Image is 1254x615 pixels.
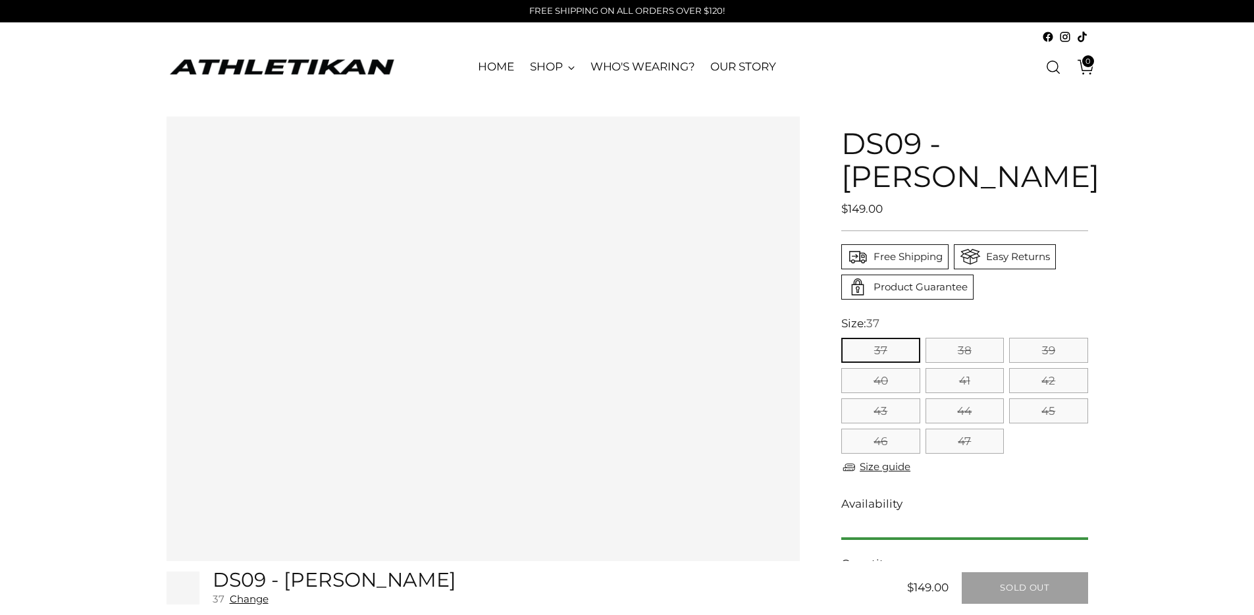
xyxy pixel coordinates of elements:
[1009,398,1087,423] button: 45
[874,280,968,295] div: Product Guarantee
[841,398,920,423] button: 43
[841,368,920,393] button: 40
[1068,54,1094,80] a: Open cart modal
[213,569,456,591] h5: DS09 - [PERSON_NAME]
[478,53,514,82] a: HOME
[1009,368,1087,393] button: 42
[841,315,879,333] label: Size:
[530,53,575,82] a: SHOP
[710,53,775,82] a: OUR STORY
[841,429,920,454] button: 46
[986,250,1050,265] div: Easy Returns
[907,581,949,594] span: $149.00
[841,202,883,215] span: $149.00
[1009,338,1087,363] button: 39
[841,496,902,513] span: Availability
[841,127,1087,192] h1: DS09 - [PERSON_NAME]
[874,250,943,265] div: Free Shipping
[841,556,889,573] label: Quantity
[590,53,695,82] a: WHO'S WEARING?
[841,338,920,363] button: 37
[213,593,224,605] span: 37
[926,398,1004,423] button: 44
[167,57,397,77] a: ATHLETIKAN
[230,593,269,605] button: Change
[1082,55,1094,67] span: 0
[866,317,879,330] span: 37
[926,429,1004,454] button: 47
[841,459,910,475] a: Size guide
[926,338,1004,363] button: 38
[1040,54,1066,80] a: Open search modal
[529,5,725,18] p: FREE SHIPPING ON ALL ORDERS OVER $120!
[926,368,1004,393] button: 41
